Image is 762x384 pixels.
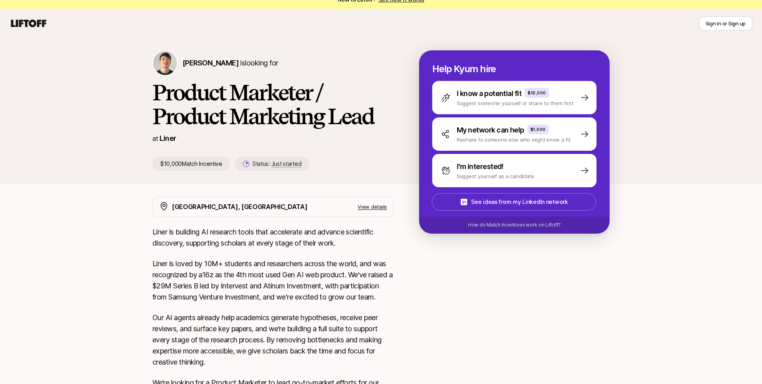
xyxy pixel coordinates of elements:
p: See ideas from my LinkedIn network [471,197,568,207]
p: Suggest someone yourself or share to them first [457,99,573,107]
p: Help Kyum hire [432,63,597,75]
p: Status: [252,159,301,169]
p: I know a potential fit [457,88,521,99]
p: Liner is building AI research tools that accelerate and advance scientific discovery, supporting ... [152,227,394,249]
p: View details [358,203,387,211]
p: How do Match Incentives work on Liftoff? [468,221,561,228]
span: [PERSON_NAME] [183,59,239,67]
p: at [152,133,158,144]
p: $10,000 Match Incentive [152,157,230,171]
h1: Product Marketer / Product Marketing Lead [152,81,394,128]
button: See ideas from my LinkedIn network [432,193,596,211]
img: Kyum Kim [153,51,177,75]
p: $10,000 [528,90,546,96]
p: Suggest yourself as a candidate [457,172,534,180]
span: Just started [271,160,302,167]
p: My network can help [457,125,524,136]
p: is looking for [183,58,278,69]
p: [GEOGRAPHIC_DATA], [GEOGRAPHIC_DATA] [172,202,307,212]
p: $1,000 [531,126,546,132]
p: Our AI agents already help academics generate hypotheses, receive peer reviews, and surface key p... [152,312,394,368]
p: Reshare to someone else who might know a fit [457,136,571,144]
p: I'm interested! [457,161,504,172]
a: Liner [160,134,176,142]
button: Sign in or Sign up [699,16,752,31]
p: Liner is loved by 10M+ students and researchers across the world, and was recognized by a16z as t... [152,258,394,303]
